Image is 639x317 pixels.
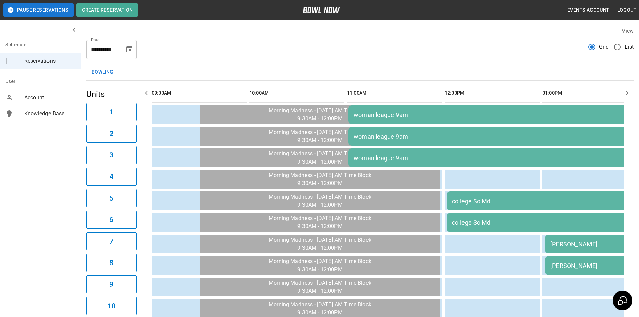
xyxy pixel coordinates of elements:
[109,257,113,268] h6: 8
[109,279,113,290] h6: 9
[625,43,634,51] span: List
[86,254,137,272] button: 8
[354,111,635,118] div: woman league 9am
[109,128,113,139] h6: 2
[445,83,540,103] th: 12:00PM
[86,232,137,250] button: 7
[24,110,75,118] span: Knowledge Base
[3,3,74,17] button: Pause Reservations
[615,4,639,16] button: Logout
[76,3,138,17] button: Create Reservation
[86,275,137,293] button: 9
[109,171,113,182] h6: 4
[86,297,137,315] button: 10
[123,43,136,56] button: Choose date, selected date is Aug 29, 2025
[108,301,115,311] h6: 10
[152,83,247,103] th: 09:00AM
[109,214,113,225] h6: 6
[86,64,119,80] button: Bowling
[109,107,113,117] h6: 1
[86,146,137,164] button: 3
[86,168,137,186] button: 4
[249,83,344,103] th: 10:00AM
[109,236,113,247] h6: 7
[347,83,442,103] th: 11:00AM
[565,4,612,16] button: Events Account
[622,28,634,34] label: View
[86,89,137,100] h5: Units
[24,57,75,65] span: Reservations
[86,189,137,207] button: 5
[86,125,137,143] button: 2
[109,150,113,161] h6: 3
[86,64,634,80] div: inventory tabs
[24,94,75,102] span: Account
[354,154,635,162] div: woman league 9am
[109,193,113,204] h6: 5
[303,7,340,13] img: logo
[354,133,635,140] div: woman league 9am
[599,43,609,51] span: Grid
[86,211,137,229] button: 6
[86,103,137,121] button: 1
